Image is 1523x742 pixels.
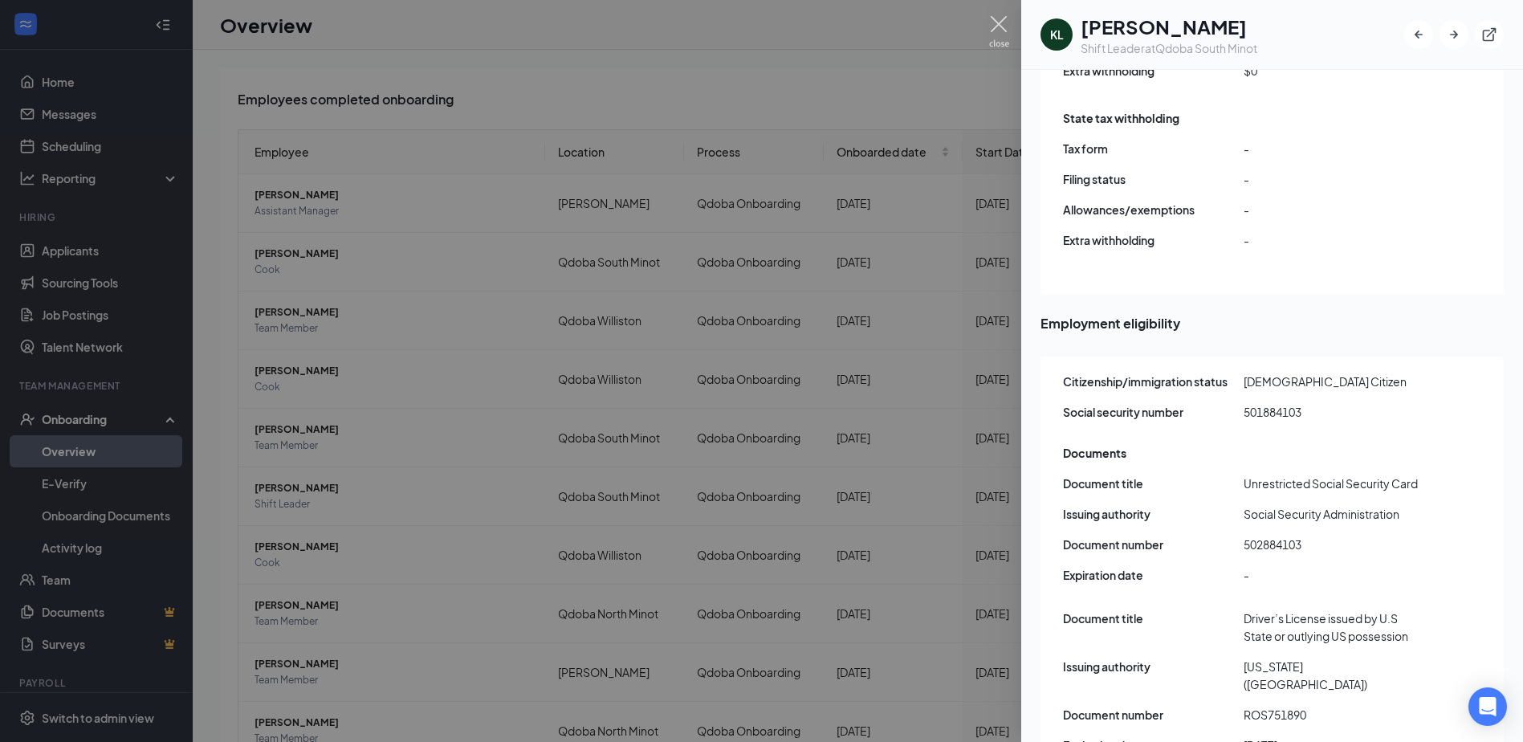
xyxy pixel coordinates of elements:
span: Unrestricted Social Security Card [1244,475,1424,492]
span: - [1244,566,1424,584]
span: Documents [1063,444,1126,462]
span: Expiration date [1063,566,1244,584]
span: 501884103 [1244,403,1424,421]
span: - [1244,140,1424,157]
span: $0 [1244,62,1424,79]
span: [US_STATE] ([GEOGRAPHIC_DATA]) [1244,658,1424,693]
span: Social Security Administration [1244,505,1424,523]
span: Filing status [1063,170,1244,188]
span: Citizenship/immigration status [1063,373,1244,390]
button: ArrowRight [1440,20,1468,49]
span: Driver’s License issued by U.S State or outlying US possession [1244,609,1424,645]
span: State tax withholding [1063,109,1179,127]
span: ROS751890 [1244,706,1424,724]
button: ExternalLink [1475,20,1504,49]
span: Document title [1063,609,1244,627]
span: Allowances/exemptions [1063,201,1244,218]
span: Document title [1063,475,1244,492]
span: Tax form [1063,140,1244,157]
svg: ArrowLeftNew [1411,26,1427,43]
div: Shift Leader at Qdoba South Minot [1081,40,1257,56]
span: - [1244,170,1424,188]
span: Issuing authority [1063,505,1244,523]
div: KL [1050,26,1064,43]
span: Document number [1063,706,1244,724]
div: Open Intercom Messenger [1468,687,1507,726]
svg: ExternalLink [1481,26,1497,43]
span: - [1244,231,1424,249]
svg: ArrowRight [1446,26,1462,43]
span: Document number [1063,536,1244,553]
span: Extra withholding [1063,62,1244,79]
span: Issuing authority [1063,658,1244,675]
h1: [PERSON_NAME] [1081,13,1257,40]
span: Employment eligibility [1040,313,1504,333]
button: ArrowLeftNew [1404,20,1433,49]
span: - [1244,201,1424,218]
span: [DEMOGRAPHIC_DATA] Citizen [1244,373,1424,390]
span: Social security number [1063,403,1244,421]
span: Extra withholding [1063,231,1244,249]
span: 502884103 [1244,536,1424,553]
